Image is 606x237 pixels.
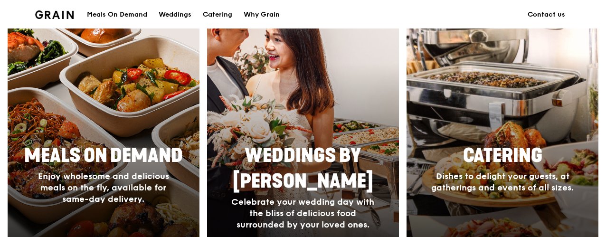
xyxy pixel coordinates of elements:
span: Meals On Demand [24,144,183,167]
div: Meals On Demand [87,0,147,29]
a: Contact us [522,0,571,29]
a: Catering [197,0,238,29]
a: Weddings [153,0,197,29]
div: Weddings [159,0,191,29]
div: Why Grain [244,0,280,29]
span: Catering [463,144,542,167]
img: Grain [35,10,74,19]
a: Why Grain [238,0,285,29]
span: Enjoy wholesome and delicious meals on the fly, available for same-day delivery. [38,171,169,204]
div: Catering [203,0,232,29]
span: Weddings by [PERSON_NAME] [233,144,373,193]
span: Dishes to delight your guests, at gatherings and events of all sizes. [431,171,574,193]
span: Celebrate your wedding day with the bliss of delicious food surrounded by your loved ones. [231,197,374,230]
